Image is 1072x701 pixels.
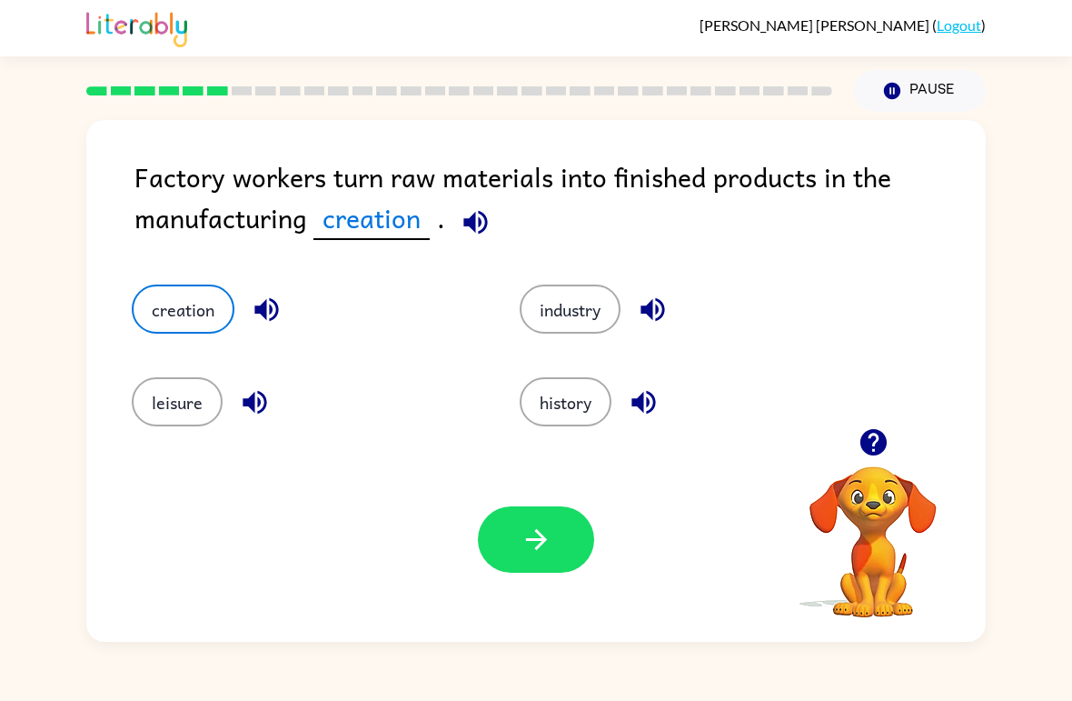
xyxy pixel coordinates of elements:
[782,438,964,620] video: Your browser must support playing .mp4 files to use Literably. Please try using another browser.
[134,156,986,248] div: Factory workers turn raw materials into finished products in the manufacturing .
[520,285,620,334] button: industry
[700,16,986,34] div: ( )
[700,16,932,34] span: [PERSON_NAME] [PERSON_NAME]
[132,377,223,426] button: leisure
[520,377,611,426] button: history
[132,285,234,334] button: creation
[313,197,430,240] span: creation
[854,70,986,112] button: Pause
[937,16,981,34] a: Logout
[86,7,187,47] img: Literably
